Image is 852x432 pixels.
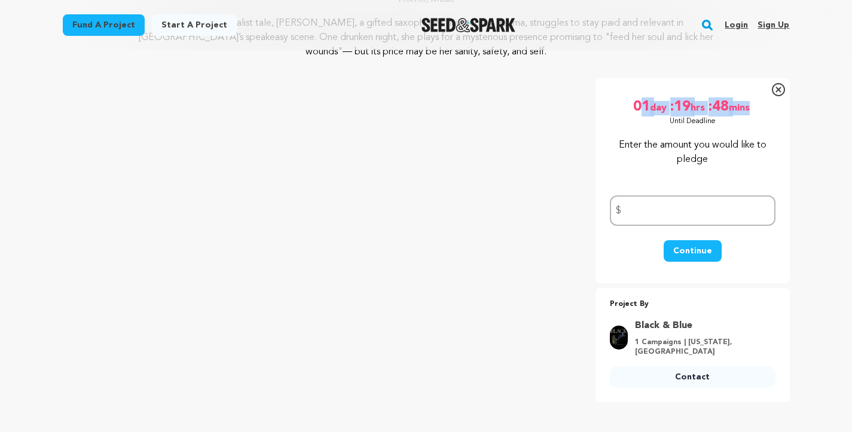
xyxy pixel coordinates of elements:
p: Project By [610,298,775,311]
img: 837c1a4ee4c258f0.jpg [610,326,628,350]
p: Enter the amount you would like to pledge [610,138,775,167]
a: Login [725,16,748,35]
span: :19 [669,97,691,117]
a: Fund a project [63,14,145,36]
p: Until Deadline [670,117,716,126]
span: hrs [691,97,707,117]
img: Seed&Spark Logo Dark Mode [422,18,515,32]
a: Start a project [152,14,237,36]
p: 1 Campaigns | [US_STATE], [GEOGRAPHIC_DATA] [635,338,768,357]
a: Seed&Spark Homepage [422,18,515,32]
span: $ [616,204,621,218]
a: Contact [610,366,775,388]
span: mins [729,97,752,117]
button: Continue [664,240,722,262]
a: Goto Black & Blue profile [635,318,768,333]
span: 01 [633,97,650,117]
span: day [650,97,669,117]
span: :48 [707,97,729,117]
a: Sign up [758,16,789,35]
